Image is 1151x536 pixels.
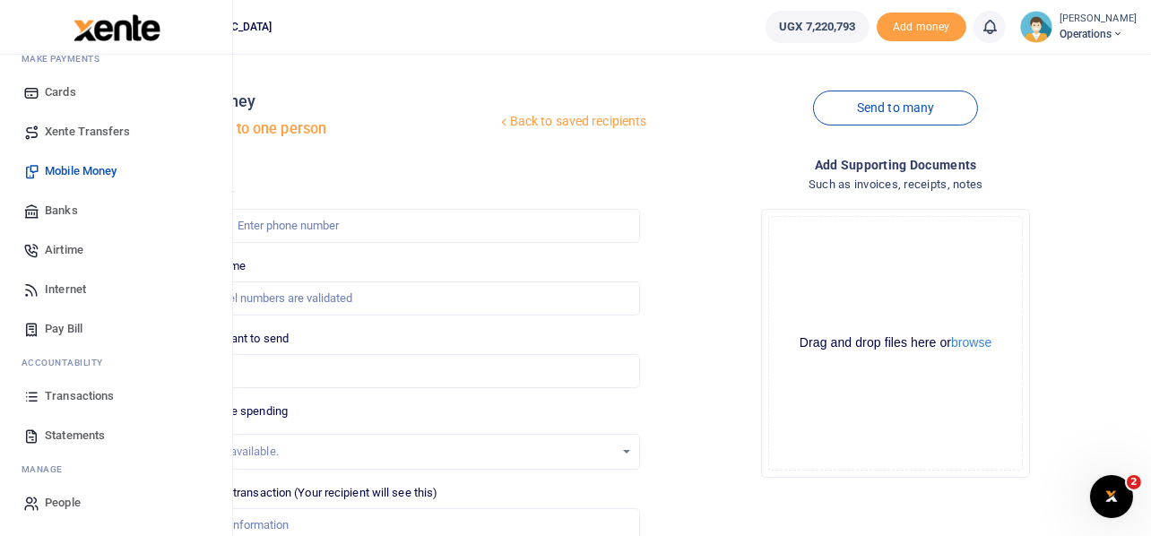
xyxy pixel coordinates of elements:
[14,151,218,191] a: Mobile Money
[151,120,497,138] h5: Send money to one person
[159,484,438,502] label: Memo for this transaction (Your recipient will see this)
[14,45,218,73] li: M
[30,463,64,476] span: anage
[14,455,218,483] li: M
[14,349,218,376] li: Ac
[14,483,218,523] a: People
[654,155,1137,175] h4: Add supporting Documents
[14,376,218,416] a: Transactions
[151,91,497,111] h4: Mobile money
[1127,475,1141,489] span: 2
[45,241,83,259] span: Airtime
[45,202,78,220] span: Banks
[45,123,131,141] span: Xente Transfers
[45,83,76,101] span: Cards
[74,14,160,41] img: logo-large
[45,494,81,512] span: People
[761,209,1030,478] div: File Uploader
[14,191,218,230] a: Banks
[1060,26,1137,42] span: Operations
[1020,11,1137,43] a: profile-user [PERSON_NAME] Operations
[159,354,641,388] input: UGX
[14,309,218,349] a: Pay Bill
[14,416,218,455] a: Statements
[72,20,160,33] a: logo-small logo-large logo-large
[45,320,82,338] span: Pay Bill
[813,91,978,125] a: Send to many
[758,11,876,43] li: Wallet ballance
[497,106,648,138] a: Back to saved recipients
[159,281,641,316] input: MTN & Airtel numbers are validated
[14,270,218,309] a: Internet
[1060,12,1137,27] small: [PERSON_NAME]
[14,73,218,112] a: Cards
[1090,475,1133,518] iframe: Intercom live chat
[172,443,615,461] div: No options available.
[877,13,966,42] span: Add money
[45,162,117,180] span: Mobile Money
[14,112,218,151] a: Xente Transfers
[769,334,1022,351] div: Drag and drop files here or
[654,175,1137,195] h4: Such as invoices, receipts, notes
[14,230,218,270] a: Airtime
[1020,11,1052,43] img: profile-user
[35,356,103,369] span: countability
[766,11,869,43] a: UGX 7,220,793
[45,387,114,405] span: Transactions
[877,19,966,32] a: Add money
[877,13,966,42] li: Toup your wallet
[159,209,641,243] input: Enter phone number
[30,52,100,65] span: ake Payments
[45,281,86,298] span: Internet
[779,18,855,36] span: UGX 7,220,793
[951,336,991,349] button: browse
[45,427,105,445] span: Statements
